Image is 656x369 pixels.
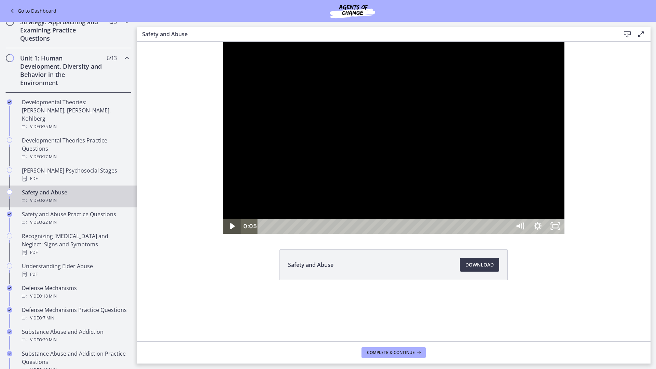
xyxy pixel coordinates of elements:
[22,248,128,257] div: PDF
[7,329,12,334] i: Completed
[465,261,494,269] span: Download
[22,123,128,131] div: Video
[361,347,426,358] button: Complete & continue
[109,18,117,26] span: 0 / 3
[22,284,128,300] div: Defense Mechanisms
[22,270,128,278] div: PDF
[410,177,428,192] button: Unfullscreen
[7,99,12,105] i: Completed
[22,306,128,322] div: Defense Mechanisms Practice Questions
[42,153,57,161] span: · 17 min
[7,307,12,313] i: Completed
[22,262,128,278] div: Understanding Elder Abuse
[22,218,128,227] div: Video
[20,18,104,42] h2: Strategy: Approaching and Examining Practice Questions
[7,351,12,356] i: Completed
[8,7,56,15] a: Go to Dashboard
[22,153,128,161] div: Video
[142,30,610,38] h3: Safety and Abuse
[460,258,499,272] a: Download
[42,218,57,227] span: · 22 min
[42,123,57,131] span: · 35 min
[137,42,651,234] iframe: Video Lesson
[22,292,128,300] div: Video
[22,328,128,344] div: Substance Abuse and Addiction
[22,196,128,205] div: Video
[22,314,128,322] div: Video
[42,336,57,344] span: · 29 min
[107,54,117,62] span: 6 / 13
[392,177,410,192] button: Show settings menu
[22,98,128,131] div: Developmental Theories: [PERSON_NAME], [PERSON_NAME], Kohlberg
[22,188,128,205] div: Safety and Abuse
[367,350,415,355] span: Complete & continue
[7,211,12,217] i: Completed
[42,314,54,322] span: · 7 min
[22,136,128,161] div: Developmental Theories Practice Questions
[374,177,392,192] button: Mute
[42,292,57,300] span: · 18 min
[22,336,128,344] div: Video
[22,175,128,183] div: PDF
[20,54,104,87] h2: Unit 1: Human Development, Diversity and Behavior in the Environment
[42,196,57,205] span: · 29 min
[22,210,128,227] div: Safety and Abuse Practice Questions
[311,3,393,19] img: Agents of Change
[22,232,128,257] div: Recognizing [MEDICAL_DATA] and Neglect: Signs and Symptoms
[22,166,128,183] div: [PERSON_NAME] Psychosocial Stages
[288,261,333,269] span: Safety and Abuse
[7,285,12,291] i: Completed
